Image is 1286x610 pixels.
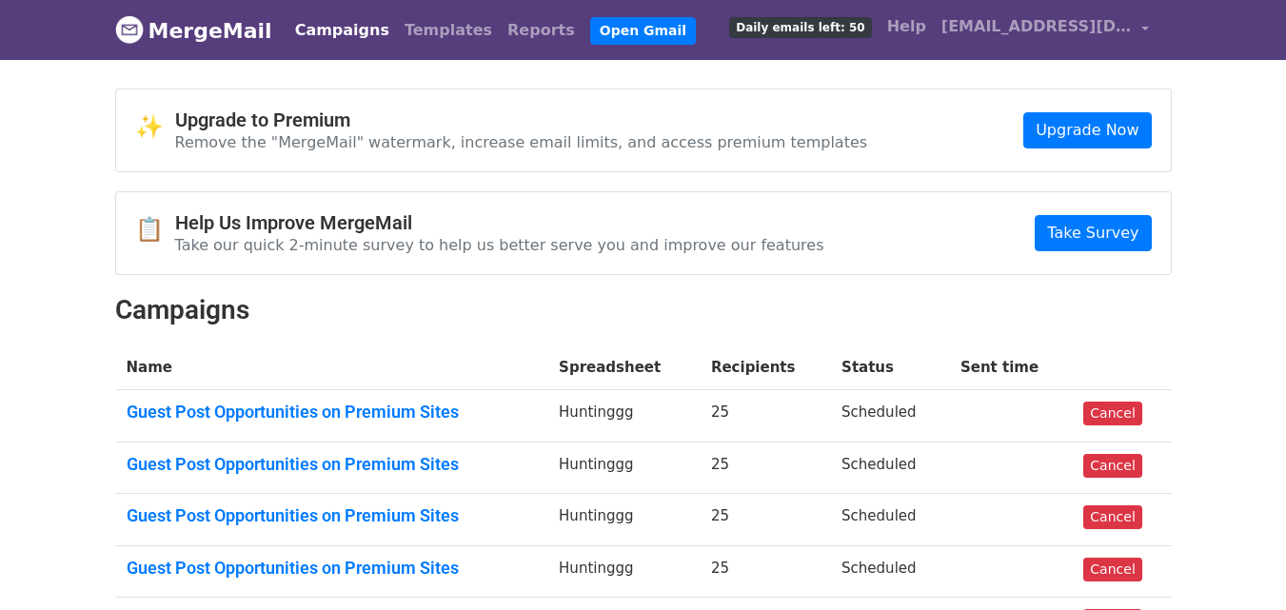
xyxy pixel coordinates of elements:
a: Cancel [1083,454,1141,478]
td: 25 [700,494,830,546]
a: Guest Post Opportunities on Premium Sites [127,505,537,526]
a: Upgrade Now [1023,112,1151,148]
td: Scheduled [830,390,949,443]
td: Scheduled [830,442,949,494]
th: Status [830,345,949,390]
a: Guest Post Opportunities on Premium Sites [127,558,537,579]
a: MergeMail [115,10,272,50]
h4: Help Us Improve MergeMail [175,211,824,234]
p: Remove the "MergeMail" watermark, increase email limits, and access premium templates [175,132,868,152]
th: Sent time [949,345,1072,390]
td: Huntinggg [547,442,700,494]
a: Cancel [1083,505,1141,529]
a: Daily emails left: 50 [722,8,879,46]
p: Take our quick 2-minute survey to help us better serve you and improve our features [175,235,824,255]
td: Huntinggg [547,494,700,546]
a: Reports [500,11,583,49]
a: Take Survey [1035,215,1151,251]
a: Guest Post Opportunities on Premium Sites [127,454,537,475]
a: Templates [397,11,500,49]
a: Open Gmail [590,17,696,45]
a: Cancel [1083,402,1141,425]
h4: Upgrade to Premium [175,108,868,131]
th: Name [115,345,548,390]
a: Cancel [1083,558,1141,581]
a: [EMAIL_ADDRESS][DOMAIN_NAME] [934,8,1157,52]
span: 📋 [135,216,175,244]
a: Help [880,8,934,46]
h2: Campaigns [115,294,1172,326]
span: [EMAIL_ADDRESS][DOMAIN_NAME] [941,15,1132,38]
td: 25 [700,390,830,443]
td: Huntinggg [547,545,700,598]
td: Huntinggg [547,390,700,443]
td: Scheduled [830,545,949,598]
img: MergeMail logo [115,15,144,44]
td: Scheduled [830,494,949,546]
span: Daily emails left: 50 [729,17,871,38]
td: 25 [700,545,830,598]
td: 25 [700,442,830,494]
a: Campaigns [287,11,397,49]
th: Recipients [700,345,830,390]
th: Spreadsheet [547,345,700,390]
a: Guest Post Opportunities on Premium Sites [127,402,537,423]
span: ✨ [135,113,175,141]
